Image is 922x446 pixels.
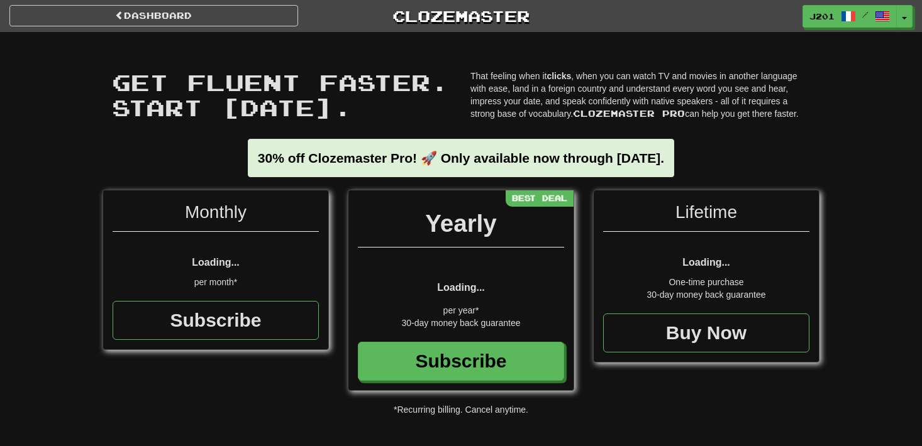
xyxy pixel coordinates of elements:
[358,206,564,247] div: Yearly
[113,301,319,340] a: Subscribe
[9,5,298,26] a: Dashboard
[358,304,564,317] div: per year*
[603,276,809,288] div: One-time purchase
[437,282,485,293] span: Loading...
[112,68,449,121] span: Get fluent faster. Start [DATE].
[809,11,835,22] span: J201
[547,71,571,81] strong: clicks
[506,190,574,206] div: Best Deal
[358,317,564,329] div: 30-day money back guarantee
[603,200,809,232] div: Lifetime
[603,313,809,352] a: Buy Now
[682,257,730,268] span: Loading...
[113,276,319,288] div: per month*
[862,10,869,19] span: /
[358,342,564,381] a: Subscribe
[803,5,897,28] a: J201 /
[258,151,664,165] strong: 30% off Clozemaster Pro! 🚀 Only available now through [DATE].
[113,200,319,232] div: Monthly
[603,288,809,301] div: 30-day money back guarantee
[192,257,240,268] span: Loading...
[317,5,606,27] a: Clozemaster
[573,108,685,119] span: Clozemaster Pro
[470,70,810,120] p: That feeling when it , when you can watch TV and movies in another language with ease, land in a ...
